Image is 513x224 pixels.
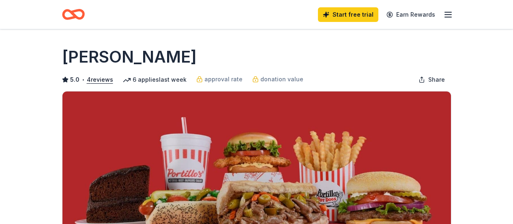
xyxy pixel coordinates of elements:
[87,75,113,85] button: 4reviews
[382,7,440,22] a: Earn Rewards
[82,76,84,83] span: •
[196,74,243,84] a: approval rate
[318,7,378,22] a: Start free trial
[412,72,451,88] button: Share
[62,5,85,24] a: Home
[428,75,445,85] span: Share
[62,46,197,68] h1: [PERSON_NAME]
[204,74,243,84] span: approval rate
[260,74,303,84] span: donation value
[123,75,187,85] div: 6 applies last week
[252,74,303,84] a: donation value
[70,75,79,85] span: 5.0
